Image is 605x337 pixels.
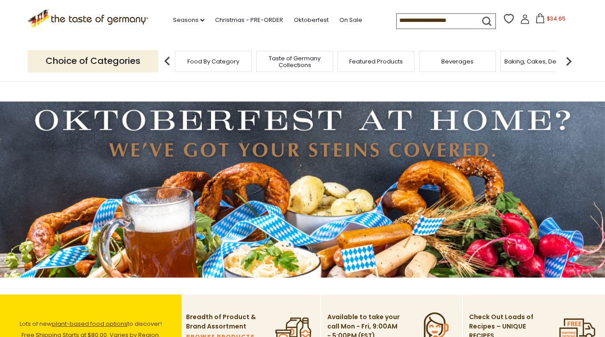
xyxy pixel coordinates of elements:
span: $34.65 [547,15,566,22]
a: On Sale [339,15,362,25]
p: Choice of Categories [28,50,158,72]
a: Christmas - PRE-ORDER [215,15,283,25]
a: Seasons [173,15,204,25]
p: Breadth of Product & Brand Assortment [186,312,260,331]
a: Oktoberfest [294,15,329,25]
a: Baking, Cakes, Desserts [504,58,574,65]
a: Taste of Germany Collections [259,55,330,68]
img: next arrow [560,52,578,70]
a: Food By Category [187,58,239,65]
a: Featured Products [349,58,403,65]
a: Beverages [441,58,474,65]
button: $34.65 [532,13,570,27]
img: previous arrow [158,52,176,70]
a: plant-based food options [52,320,127,328]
